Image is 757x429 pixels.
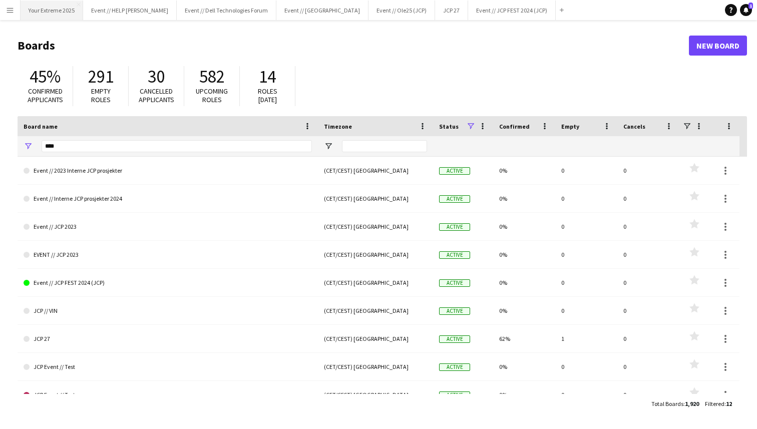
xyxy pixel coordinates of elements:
div: (CET/CEST) [GEOGRAPHIC_DATA] [318,185,433,212]
div: (CET/CEST) [GEOGRAPHIC_DATA] [318,241,433,268]
button: Event // HELP [PERSON_NAME] [83,1,177,20]
span: Active [439,251,470,259]
div: 0 [555,297,617,324]
div: : [651,394,699,413]
div: 0% [493,353,555,380]
div: 0 [617,241,679,268]
div: 0% [493,241,555,268]
span: Cancelled applicants [139,87,174,104]
div: 0 [617,353,679,380]
div: 0 [617,381,679,408]
a: JCP Event // Test [24,353,312,381]
span: Active [439,195,470,203]
div: : [705,394,732,413]
div: 0% [493,213,555,240]
span: Upcoming roles [196,87,228,104]
div: (CET/CEST) [GEOGRAPHIC_DATA] [318,381,433,408]
div: 0 [555,269,617,296]
a: 1 [740,4,752,16]
div: (CET/CEST) [GEOGRAPHIC_DATA] [318,157,433,184]
span: Active [439,307,470,315]
span: Active [439,335,470,343]
div: 0% [493,381,555,408]
a: JCP // VIN [24,297,312,325]
span: Active [439,391,470,399]
span: Timezone [324,123,352,130]
a: New Board [689,36,747,56]
button: Event // Ole25 (JCP) [368,1,435,20]
a: JCP Event // Test [24,381,312,409]
a: EVENT // JCP 2023 [24,241,312,269]
div: 0% [493,185,555,212]
input: Timezone Filter Input [342,140,427,152]
div: 0 [555,381,617,408]
span: 30 [148,66,165,88]
a: Event // 2023 Interne JCP prosjekter [24,157,312,185]
span: Board name [24,123,58,130]
span: 291 [88,66,114,88]
span: Filtered [705,400,724,407]
div: 0 [617,157,679,184]
input: Board name Filter Input [42,140,312,152]
span: Active [439,167,470,175]
button: Open Filter Menu [324,142,333,151]
div: 0 [555,157,617,184]
div: 0 [555,185,617,212]
span: Roles [DATE] [258,87,277,104]
a: Event // JCP FEST 2024 (JCP) [24,269,312,297]
span: 1,920 [685,400,699,407]
div: 0 [555,353,617,380]
div: 0 [617,269,679,296]
span: Confirmed applicants [28,87,63,104]
a: Event // JCP 2023 [24,213,312,241]
a: JCP 27 [24,325,312,353]
span: 45% [30,66,61,88]
button: Event // JCP FEST 2024 (JCP) [468,1,556,20]
span: Cancels [623,123,645,130]
button: Open Filter Menu [24,142,33,151]
span: Active [439,279,470,287]
span: 582 [199,66,225,88]
span: 12 [726,400,732,407]
div: (CET/CEST) [GEOGRAPHIC_DATA] [318,213,433,240]
span: 14 [259,66,276,88]
span: Empty [561,123,579,130]
div: 0% [493,297,555,324]
button: JCP 27 [435,1,468,20]
div: 62% [493,325,555,352]
span: Active [439,363,470,371]
div: 1 [555,325,617,352]
div: 0 [555,241,617,268]
span: Empty roles [91,87,111,104]
button: Event // Dell Technologies Forum [177,1,276,20]
div: 0 [555,213,617,240]
div: 0 [617,185,679,212]
div: (CET/CEST) [GEOGRAPHIC_DATA] [318,353,433,380]
a: Event // Interne JCP prosjekter 2024 [24,185,312,213]
div: (CET/CEST) [GEOGRAPHIC_DATA] [318,297,433,324]
span: Total Boards [651,400,683,407]
div: (CET/CEST) [GEOGRAPHIC_DATA] [318,269,433,296]
span: Status [439,123,459,130]
button: Your Extreme 2025 [21,1,83,20]
div: (CET/CEST) [GEOGRAPHIC_DATA] [318,325,433,352]
h1: Boards [18,38,689,53]
div: 0 [617,297,679,324]
div: 0% [493,157,555,184]
div: 0 [617,325,679,352]
button: Event // [GEOGRAPHIC_DATA] [276,1,368,20]
span: Active [439,223,470,231]
div: 0% [493,269,555,296]
div: 0 [617,213,679,240]
span: Confirmed [499,123,530,130]
span: 1 [748,3,753,9]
